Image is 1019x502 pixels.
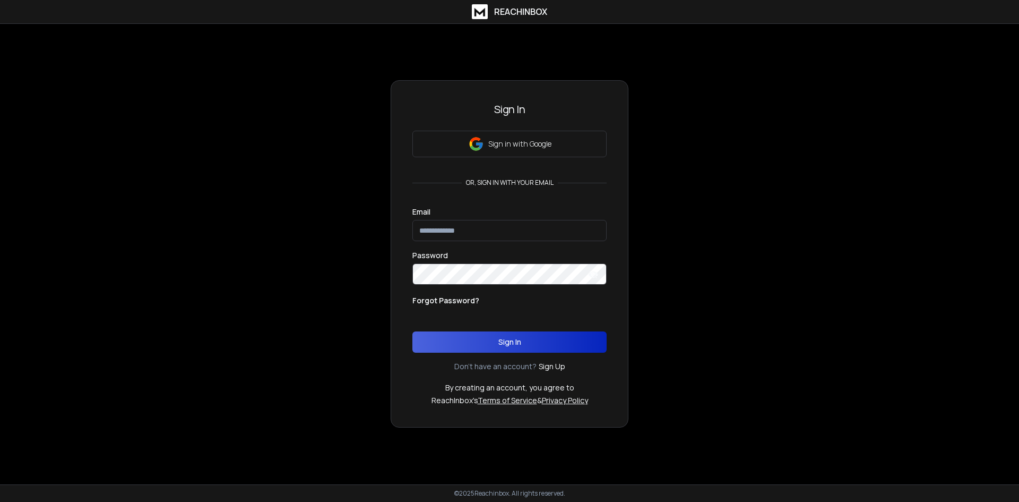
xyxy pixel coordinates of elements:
[462,178,558,187] p: or, sign in with your email
[478,395,537,405] a: Terms of Service
[494,5,547,18] h1: ReachInbox
[445,382,574,393] p: By creating an account, you agree to
[472,4,547,19] a: ReachInbox
[454,361,537,372] p: Don't have an account?
[412,331,607,353] button: Sign In
[412,295,479,306] p: Forgot Password?
[412,102,607,117] h3: Sign In
[488,139,551,149] p: Sign in with Google
[412,208,430,216] label: Email
[431,395,588,406] p: ReachInbox's &
[542,395,588,405] a: Privacy Policy
[412,252,448,259] label: Password
[539,361,565,372] a: Sign Up
[412,131,607,157] button: Sign in with Google
[454,489,565,498] p: © 2025 Reachinbox. All rights reserved.
[472,4,488,19] img: logo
